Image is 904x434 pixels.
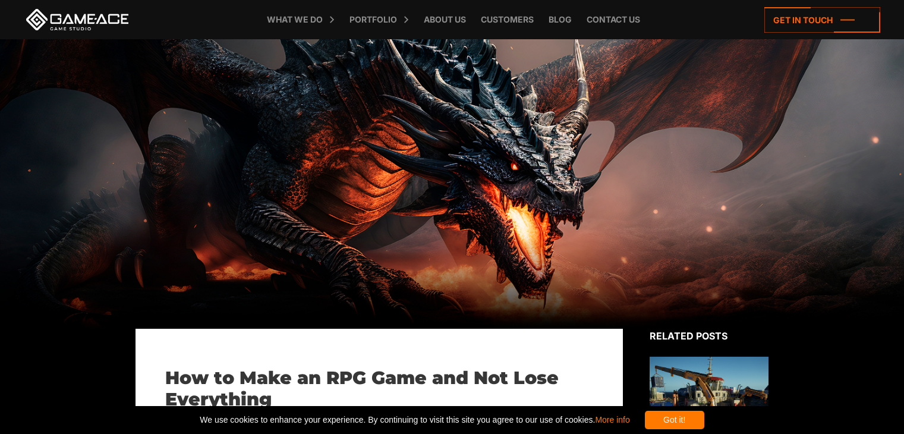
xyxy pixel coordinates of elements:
a: Get in touch [764,7,880,33]
a: More info [595,415,629,424]
span: We use cookies to enhance your experience. By continuing to visit this site you agree to our use ... [200,411,629,429]
div: Related posts [650,329,768,343]
h1: How to Make an RPG Game and Not Lose Everything [165,367,593,410]
div: Got it! [645,411,704,429]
